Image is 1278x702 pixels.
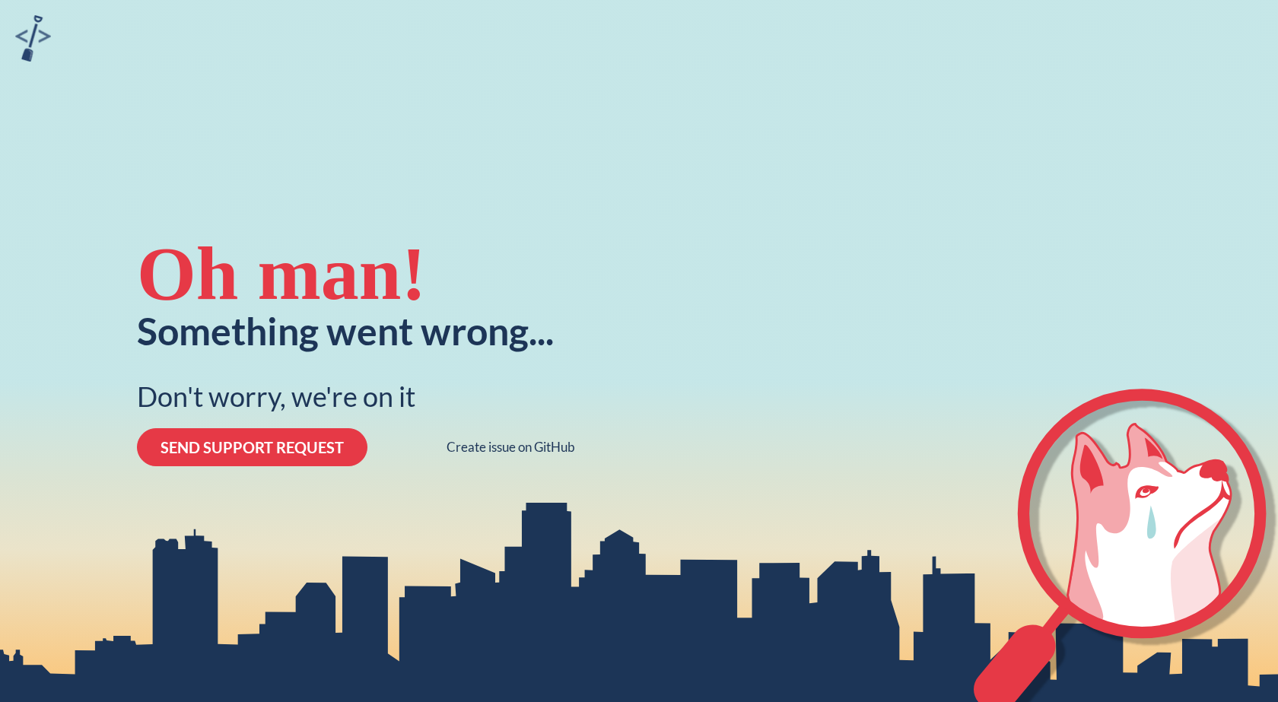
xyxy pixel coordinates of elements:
[137,380,415,413] div: Don't worry, we're on it
[15,15,51,66] a: sandbox logo
[137,312,554,350] div: Something went wrong...
[137,236,427,312] div: Oh man!
[974,389,1278,702] svg: crying-husky-2
[447,440,575,455] a: Create issue on GitHub
[137,428,367,466] button: SEND SUPPORT REQUEST
[15,15,51,62] img: sandbox logo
